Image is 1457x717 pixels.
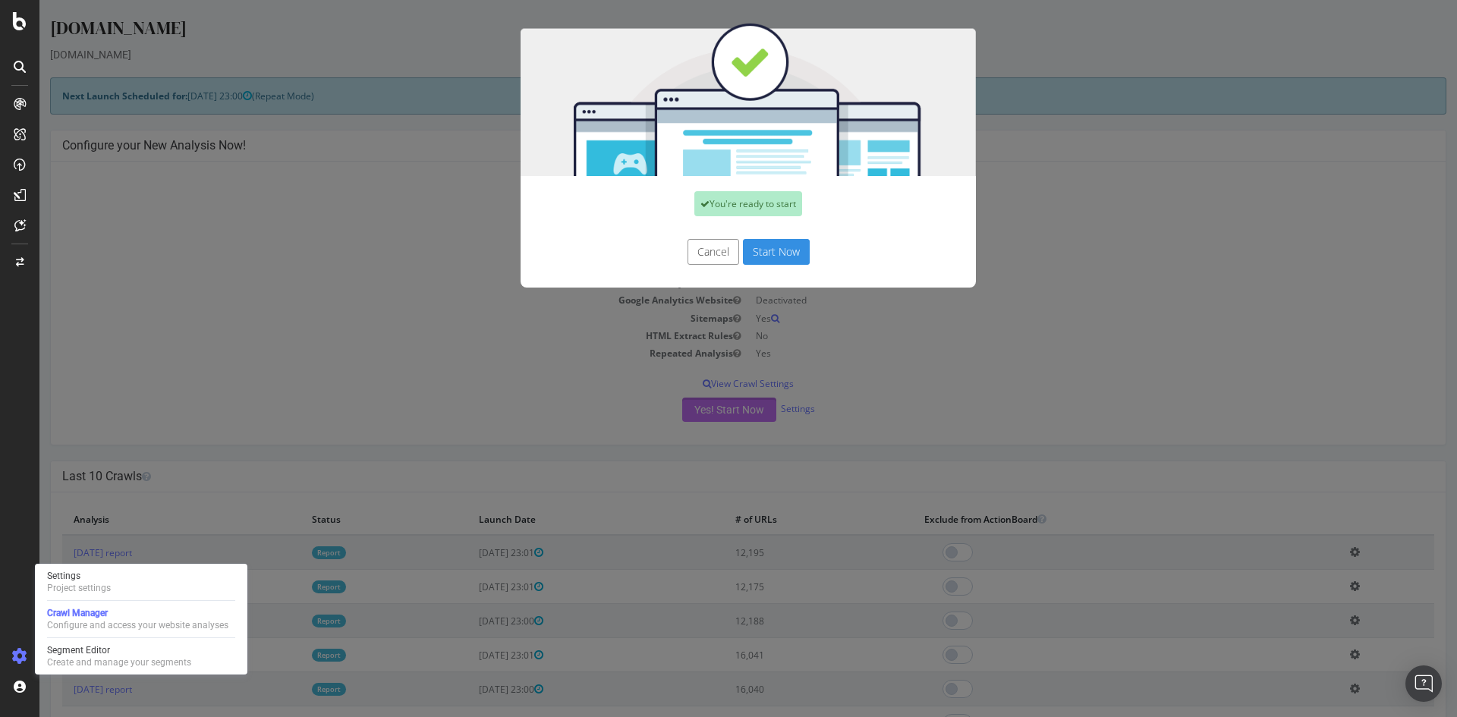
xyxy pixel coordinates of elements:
a: Crawl ManagerConfigure and access your website analyses [41,605,241,633]
a: Segment EditorCreate and manage your segments [41,643,241,670]
div: Open Intercom Messenger [1405,665,1442,702]
div: Settings [47,570,111,582]
div: Configure and access your website analyses [47,619,228,631]
div: Create and manage your segments [47,656,191,668]
button: Cancel [648,239,700,265]
div: Project settings [47,582,111,594]
div: You're ready to start [655,191,763,216]
div: Crawl Manager [47,607,228,619]
img: You're all set! [481,23,936,176]
div: Segment Editor [47,644,191,656]
a: SettingsProject settings [41,568,241,596]
button: Start Now [703,239,770,265]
